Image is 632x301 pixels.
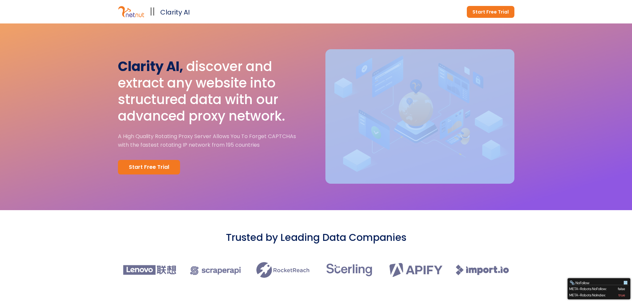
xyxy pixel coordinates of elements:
[570,280,623,285] div: NoFollow
[118,160,180,174] a: Start Free Trial
[118,57,183,76] span: Clarity AI,
[569,285,629,291] div: META-Robots NoFollow:
[618,286,625,291] div: false
[569,291,629,298] div: META-Robots NoIndex:
[118,58,307,124] p: discover and extract any website into structured data with our advanced proxy network.
[467,6,514,18] a: Start Free Trial
[160,8,190,17] span: Clarity AI
[150,5,155,18] p: ||
[623,280,628,285] div: Minimize
[226,230,406,245] p: Trusted by Leading Data Companies
[618,292,625,298] div: true
[118,132,307,149] p: A High Quality Rotating Proxy Server Allows You To Forget CAPTCHAs with the fastest rotating IP n...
